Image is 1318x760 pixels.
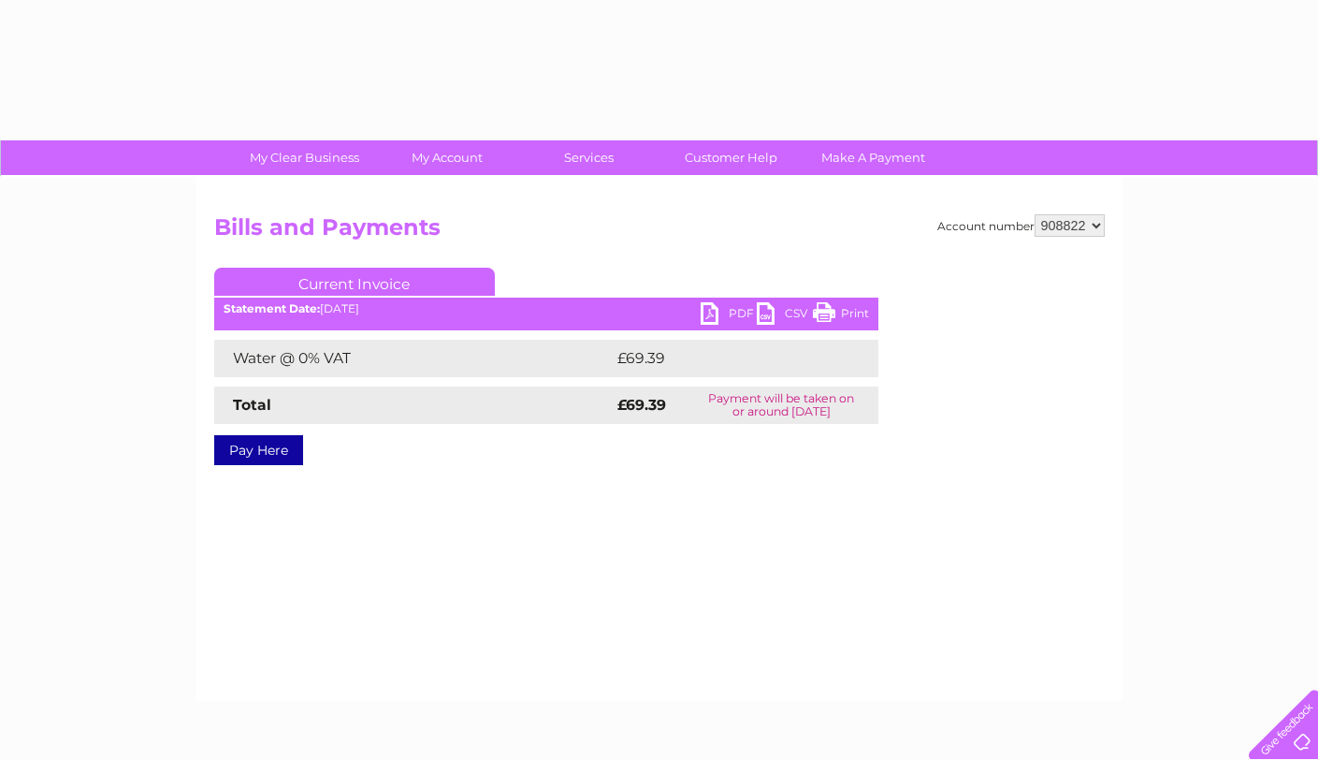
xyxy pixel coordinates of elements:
[813,302,869,329] a: Print
[701,302,757,329] a: PDF
[369,140,524,175] a: My Account
[214,268,495,296] a: Current Invoice
[613,340,841,377] td: £69.39
[233,396,271,414] strong: Total
[796,140,950,175] a: Make A Payment
[214,435,303,465] a: Pay Here
[214,214,1105,250] h2: Bills and Payments
[654,140,808,175] a: Customer Help
[617,396,666,414] strong: £69.39
[214,340,613,377] td: Water @ 0% VAT
[227,140,382,175] a: My Clear Business
[224,301,320,315] b: Statement Date:
[757,302,813,329] a: CSV
[937,214,1105,237] div: Account number
[214,302,878,315] div: [DATE]
[512,140,666,175] a: Services
[685,387,878,424] td: Payment will be taken on or around [DATE]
